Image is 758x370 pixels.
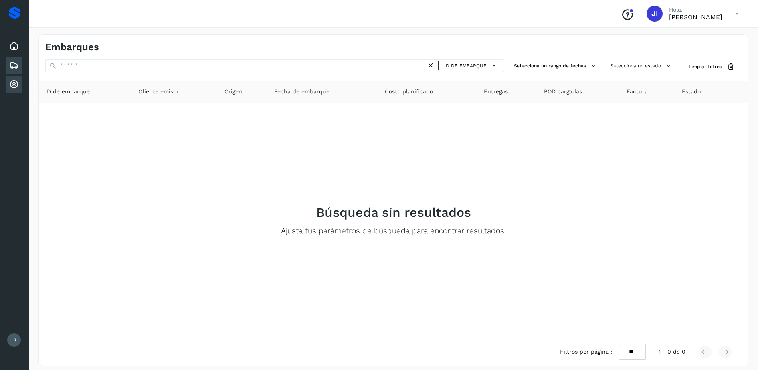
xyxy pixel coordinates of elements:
div: Cuentas por cobrar [6,76,22,93]
span: Fecha de embarque [274,87,329,96]
h2: Búsqueda sin resultados [316,205,471,220]
span: Origen [224,87,242,96]
span: POD cargadas [544,87,582,96]
button: Selecciona un estado [607,59,676,73]
button: Limpiar filtros [682,59,742,74]
span: Limpiar filtros [689,63,722,70]
span: Factura [627,87,648,96]
p: José Ignacio Flores Santiago [669,13,722,21]
span: Estado [682,87,701,96]
span: Filtros por página : [560,348,612,356]
button: ID de embarque [442,60,501,71]
h4: Embarques [45,41,99,53]
span: Cliente emisor [139,87,179,96]
p: Hola, [669,6,722,13]
span: Costo planificado [385,87,433,96]
span: ID de embarque [444,62,487,69]
span: ID de embarque [45,87,90,96]
div: Inicio [6,37,22,55]
div: Embarques [6,57,22,74]
span: Entregas [484,87,508,96]
p: Ajusta tus parámetros de búsqueda para encontrar resultados. [281,226,506,236]
span: 1 - 0 de 0 [659,348,685,356]
button: Selecciona un rango de fechas [511,59,601,73]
